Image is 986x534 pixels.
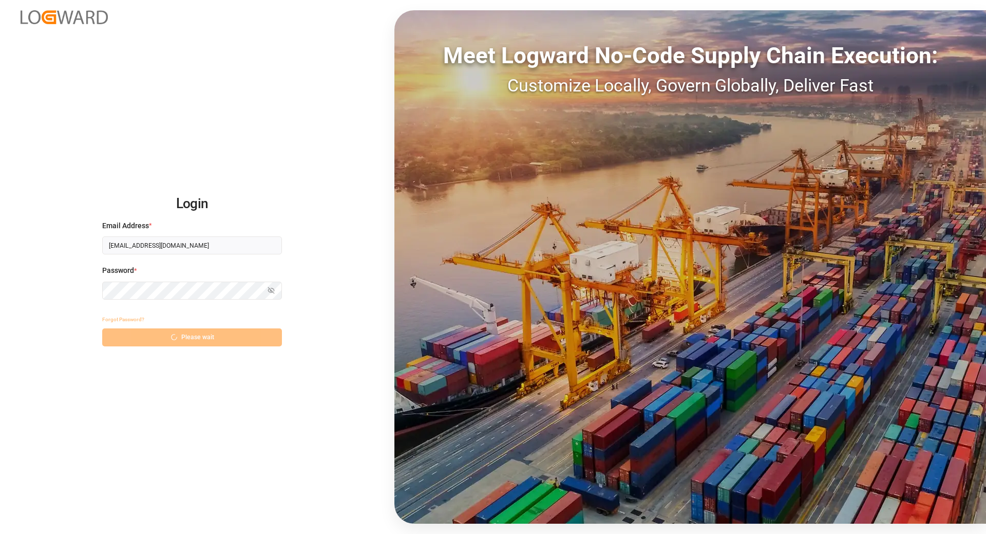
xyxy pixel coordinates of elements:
[102,236,282,254] input: Enter your email
[394,72,986,99] div: Customize Locally, Govern Globally, Deliver Fast
[102,265,134,276] span: Password
[102,220,149,231] span: Email Address
[102,188,282,220] h2: Login
[394,39,986,72] div: Meet Logward No-Code Supply Chain Execution:
[21,10,108,24] img: Logward_new_orange.png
